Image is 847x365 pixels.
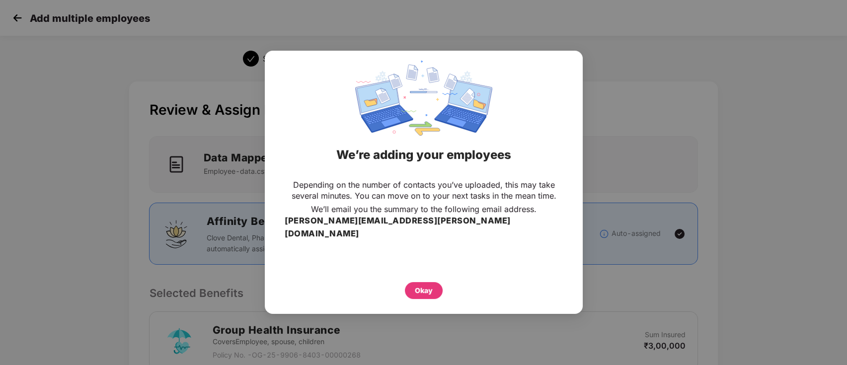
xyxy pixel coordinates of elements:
div: Okay [415,286,433,296]
p: Depending on the number of contacts you’ve uploaded, this may take several minutes. You can move ... [285,179,563,201]
h3: [PERSON_NAME][EMAIL_ADDRESS][PERSON_NAME][DOMAIN_NAME] [285,215,563,240]
p: We’ll email you the summary to the following email address. [311,204,537,215]
div: We’re adding your employees [277,136,570,174]
img: svg+xml;base64,PHN2ZyBpZD0iRGF0YV9zeW5jaW5nIiB4bWxucz0iaHR0cDovL3d3dy53My5vcmcvMjAwMC9zdmciIHdpZH... [355,61,492,136]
